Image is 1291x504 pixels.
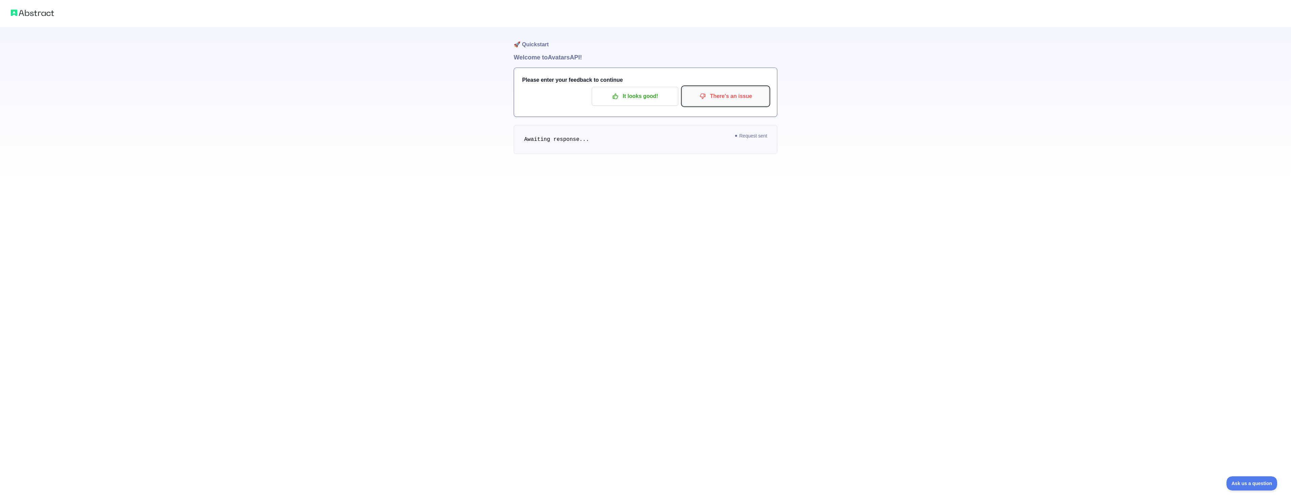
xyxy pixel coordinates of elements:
button: There's an issue [682,87,769,106]
h1: Welcome to Avatars API! [514,53,777,62]
iframe: Toggle Customer Support [1226,476,1277,490]
span: Awaiting response... [524,136,589,143]
h3: Please enter your feedback to continue [522,76,769,84]
h1: 🚀 Quickstart [514,27,777,53]
p: It looks good! [597,91,673,102]
span: Request sent [732,132,771,140]
button: It looks good! [592,87,678,106]
p: There's an issue [687,91,764,102]
img: Abstract logo [11,8,54,18]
